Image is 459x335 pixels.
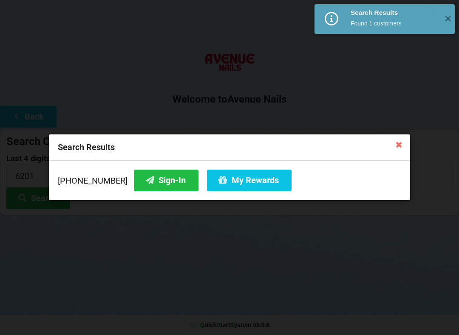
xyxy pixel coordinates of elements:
div: [PHONE_NUMBER] [58,170,401,191]
button: Sign-In [134,170,198,191]
div: Found 1 customers [351,19,438,28]
div: Search Results [49,134,410,161]
button: My Rewards [207,170,292,191]
div: Search Results [351,8,438,17]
